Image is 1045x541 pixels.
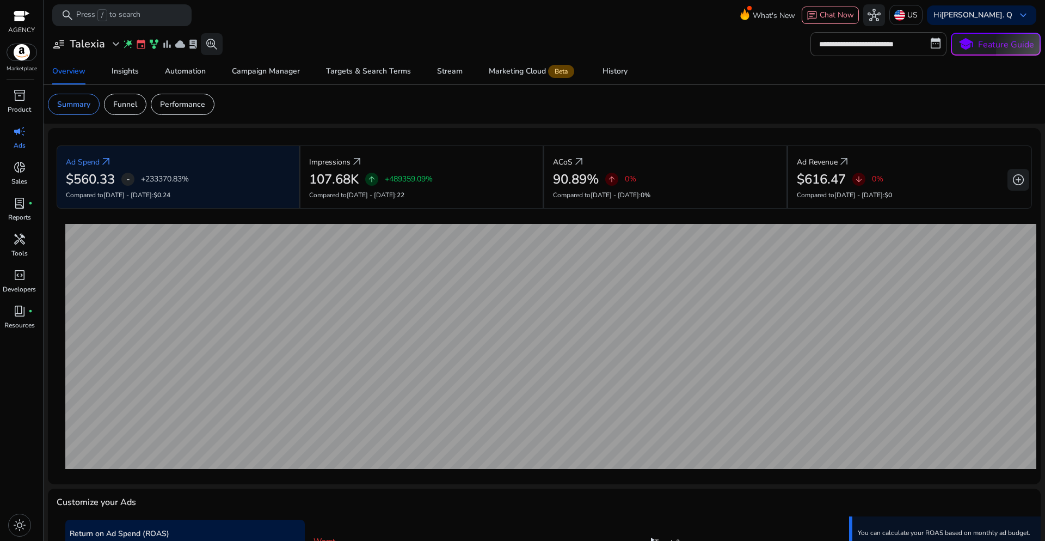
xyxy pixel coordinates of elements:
div: Overview [52,68,85,75]
span: Beta [548,65,574,78]
span: [DATE] - [DATE] [103,191,152,199]
p: 0% [872,175,883,183]
span: family_history [149,39,159,50]
span: / [97,9,107,21]
span: chat [807,10,817,21]
div: Insights [112,68,139,75]
span: [DATE] - [DATE] [347,191,395,199]
span: event [136,39,146,50]
span: [DATE] - [DATE] [591,191,639,199]
p: Ads [14,141,26,150]
div: Campaign Manager [232,68,300,75]
span: school [958,37,974,52]
span: lab_profile [188,39,199,50]
h3: Talexia [70,38,105,51]
h2: $616.47 [797,172,846,187]
button: chatChat Now [802,7,859,24]
span: handyman [13,233,26,246]
span: $0.24 [153,191,170,199]
span: fiber_manual_record [28,309,33,313]
a: arrow_outward [838,155,851,168]
span: keyboard_arrow_down [1017,9,1030,22]
p: Reports [8,212,31,222]
p: Press to search [76,9,140,21]
span: lab_profile [13,197,26,210]
span: hub [868,9,881,22]
span: [DATE] - [DATE] [834,191,883,199]
span: - [126,173,130,186]
p: Ad Revenue [797,156,838,168]
p: Resources [4,320,35,330]
p: 0% [625,175,636,183]
span: inventory_2 [13,89,26,102]
p: Compared to : [309,190,534,200]
span: add_circle [1012,173,1025,186]
span: Chat Now [820,10,854,20]
span: code_blocks [13,269,26,282]
span: 0% [641,191,650,199]
p: Compared to : [797,190,1023,200]
div: Automation [165,68,206,75]
p: Sales [11,177,27,186]
p: Ad Spend [66,156,100,168]
span: book_4 [13,305,26,318]
img: us.svg [894,10,905,21]
span: arrow_upward [367,175,376,184]
button: search_insights [201,33,223,55]
p: Feature Guide [978,38,1034,51]
span: fiber_manual_record [28,201,33,205]
p: Return on Ad Spend (ROAS) [70,528,300,539]
a: arrow_outward [573,155,586,168]
span: user_attributes [52,38,65,51]
p: Summary [57,99,90,110]
button: schoolFeature Guide [951,33,1041,56]
img: amazon.svg [7,44,36,60]
span: search_insights [205,38,218,51]
span: cloud [175,39,186,50]
span: expand_more [109,38,122,51]
button: hub [863,4,885,26]
h2: 107.68K [309,172,359,187]
span: search [61,9,74,22]
span: bar_chart [162,39,173,50]
p: You can calculate your ROAS based on monthly ad budget. [858,528,1030,537]
p: Hi [933,11,1012,19]
a: arrow_outward [351,155,364,168]
p: Compared to : [553,190,778,200]
h4: Customize your Ads [57,497,136,508]
span: What's New [753,6,795,25]
span: light_mode [13,519,26,532]
button: add_circle [1007,169,1029,191]
a: arrow_outward [100,155,113,168]
p: Impressions [309,156,351,168]
span: donut_small [13,161,26,174]
p: Funnel [113,99,137,110]
p: AGENCY [8,25,35,35]
span: wand_stars [122,39,133,50]
span: arrow_downward [855,175,863,184]
p: Compared to : [66,190,290,200]
p: Developers [3,284,36,294]
div: History [603,68,628,75]
span: campaign [13,125,26,138]
p: Performance [160,99,205,110]
span: arrow_upward [607,175,616,184]
p: Marketplace [7,65,37,73]
span: 22 [397,191,404,199]
div: Stream [437,68,463,75]
h2: $560.33 [66,172,115,187]
p: Tools [11,248,28,258]
span: $0 [884,191,892,199]
div: Targets & Search Terms [326,68,411,75]
h2: 90.89% [553,172,599,187]
p: +233370.83% [141,175,189,183]
b: [PERSON_NAME]. Q [941,10,1012,20]
p: ACoS [553,156,573,168]
p: +489359.09% [385,175,433,183]
p: Product [8,105,31,114]
div: Marketing Cloud [489,67,576,76]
